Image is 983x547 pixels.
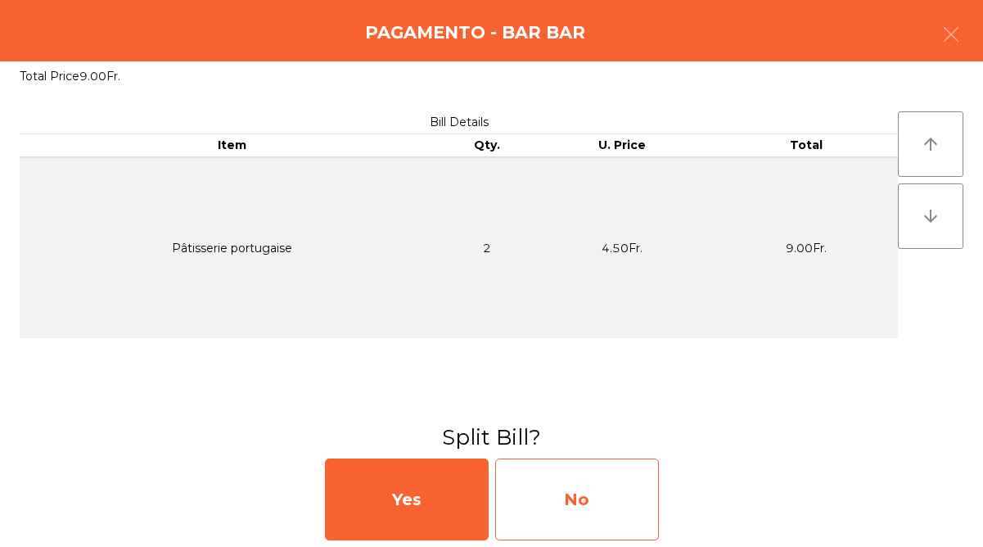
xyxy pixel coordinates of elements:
div: No [495,459,659,540]
i: arrow_downward [921,206,940,226]
td: 2 [445,157,530,338]
th: U. Price [530,134,714,157]
th: Total [714,134,898,157]
td: Pâtisserie portugaise [20,157,445,338]
button: arrow_downward [898,183,963,249]
th: Item [20,134,445,157]
td: 4.50Fr. [530,157,714,338]
span: Total Price [20,69,79,84]
i: arrow_upward [921,134,940,154]
span: 9.00Fr. [79,69,120,84]
td: 9.00Fr. [714,157,898,338]
h3: Split Bill? [12,423,971,452]
div: Yes [325,459,489,540]
button: arrow_upward [898,111,963,177]
th: Qty. [445,134,530,157]
h4: Pagamento - Bar BAR [365,20,585,45]
span: Bill Details [430,115,489,129]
